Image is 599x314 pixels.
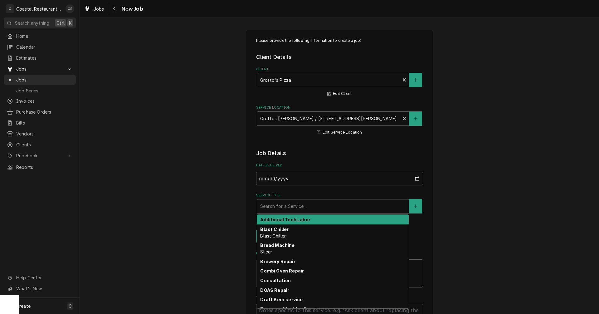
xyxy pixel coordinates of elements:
a: Go to Jobs [4,64,76,74]
svg: Create New Location [414,116,417,121]
strong: Expresso Machine Repair [260,307,319,312]
span: Blast Chiller [260,233,286,238]
a: Go to Pricebook [4,150,76,161]
a: Estimates [4,53,76,63]
span: Help Center [16,274,72,281]
button: Edit Service Location [316,129,363,136]
a: Bills [4,118,76,128]
button: Navigate back [110,4,119,14]
a: Vendors [4,129,76,139]
a: Home [4,31,76,41]
span: C [69,303,72,309]
span: Calendar [16,44,73,50]
a: Purchase Orders [4,107,76,117]
strong: Brewery Repair [260,259,295,264]
a: Jobs [4,75,76,85]
span: Invoices [16,98,73,104]
p: Please provide the following information to create a job: [256,38,423,43]
div: Client [256,67,423,98]
div: Service Location [256,105,423,136]
button: Create New Service [409,199,422,213]
span: Vendors [16,130,73,137]
span: Jobs [16,66,63,72]
a: Jobs [82,4,107,14]
legend: Job Details [256,149,423,157]
svg: Create New Client [414,78,417,82]
strong: Additional Tech Labor [260,217,310,222]
a: Reports [4,162,76,172]
span: Bills [16,120,73,126]
label: Technician Instructions [256,295,423,300]
a: Invoices [4,96,76,106]
span: New Job [119,5,143,13]
span: Purchase Orders [16,109,73,115]
span: Clients [16,141,73,148]
span: Search anything [15,20,49,26]
a: Job Series [4,86,76,96]
a: Go to What's New [4,283,76,294]
span: Home [16,33,73,39]
strong: Blast Chiller [260,227,289,232]
label: Job Type [256,221,423,226]
div: CS [66,4,74,13]
legend: Client Details [256,53,423,61]
div: Date Received [256,163,423,185]
div: Chris Sockriter's Avatar [66,4,74,13]
strong: Bread Machine [260,243,295,248]
label: Date Received [256,163,423,168]
span: Create [16,303,31,309]
div: Coastal Restaurant Repair [16,6,62,12]
span: Estimates [16,55,73,61]
span: Slicer [260,249,272,254]
button: Create New Client [409,73,422,87]
strong: Draft Beer service [260,297,303,302]
button: Create New Location [409,111,422,126]
input: yyyy-mm-dd [256,172,423,185]
svg: Create New Service [414,204,417,209]
div: Job Type [256,221,423,243]
a: Go to Help Center [4,272,76,283]
span: Job Series [16,87,73,94]
span: K [69,20,72,26]
button: Edit Client [326,90,353,98]
strong: DOAS Repair [260,287,289,293]
div: C [6,4,14,13]
a: Clients [4,140,76,150]
label: Reason For Call [256,251,423,256]
strong: Consultation [260,278,291,283]
span: Pricebook [16,152,63,159]
span: Jobs [94,6,104,12]
div: Service Type [256,193,423,213]
span: Reports [16,164,73,170]
button: Search anythingCtrlK [4,17,76,28]
label: Client [256,67,423,72]
span: Jobs [16,76,73,83]
a: Calendar [4,42,76,52]
strong: Combi Oven Repair [260,268,304,273]
span: What's New [16,285,72,292]
span: Ctrl [56,20,65,26]
label: Service Type [256,193,423,198]
label: Service Location [256,105,423,110]
div: Reason For Call [256,251,423,287]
